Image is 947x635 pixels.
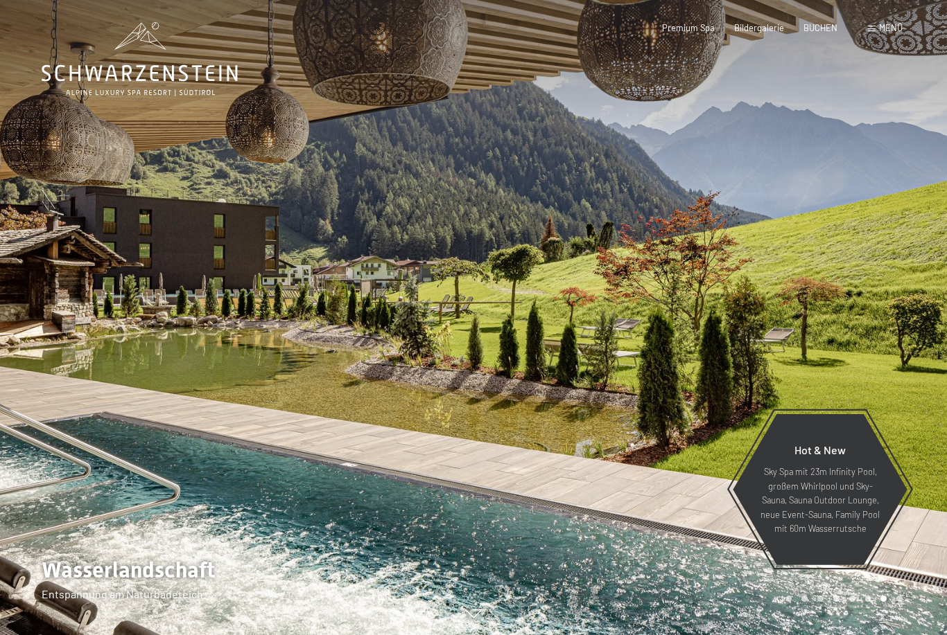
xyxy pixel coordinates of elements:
[896,596,903,602] div: Carousel Page 8
[880,596,887,602] div: Carousel Page 7 (Current Slide)
[781,596,903,602] div: Carousel Pagination
[865,596,871,602] div: Carousel Page 6
[760,465,880,535] p: Sky Spa mit 23m Infinity Pool, großem Whirlpool und Sky-Sauna, Sauna Outdoor Lounge, neue Event-S...
[801,596,808,602] div: Carousel Page 2
[833,596,840,602] div: Carousel Page 4
[794,443,846,456] span: Hot & New
[879,22,903,33] span: Menü
[849,596,855,602] div: Carousel Page 5
[662,22,715,33] a: Premium Spa
[732,413,908,566] a: Hot & New Sky Spa mit 23m Infinity Pool, großem Whirlpool und Sky-Sauna, Sauna Outdoor Lounge, ne...
[734,22,784,33] a: Bildergalerie
[817,596,824,602] div: Carousel Page 3
[786,596,792,602] div: Carousel Page 1
[803,22,837,33] a: BUCHEN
